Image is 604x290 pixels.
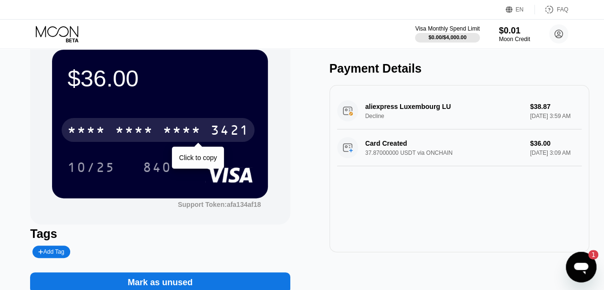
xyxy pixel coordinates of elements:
div: $0.01Moon Credit [499,26,530,43]
div: Click to copy [179,154,217,161]
div: EN [516,6,524,13]
div: Support Token: afa134af18 [178,201,261,208]
div: Payment Details [329,62,589,75]
div: 3421 [211,124,249,139]
div: Support Token:afa134af18 [178,201,261,208]
iframe: Bouton de lancement de la fenêtre de messagerie, 1 message non lu [566,252,596,282]
div: $0.01 [499,26,530,36]
div: Mark as unused [127,277,192,288]
div: 840 [136,155,179,179]
div: EN [506,5,535,14]
div: Visa Monthly Spend Limit$0.00/$4,000.00 [415,25,479,43]
div: Visa Monthly Spend Limit [415,25,479,32]
div: FAQ [535,5,568,14]
div: FAQ [557,6,568,13]
div: 10/25 [67,161,115,176]
div: 840 [143,161,171,176]
iframe: Nombre de messages non lus [579,250,598,259]
div: 10/25 [60,155,122,179]
div: Add Tag [32,246,70,258]
div: Add Tag [38,248,64,255]
div: $0.00 / $4,000.00 [428,34,466,40]
div: $36.00 [67,65,253,92]
div: Moon Credit [499,36,530,43]
div: Tags [30,227,290,241]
